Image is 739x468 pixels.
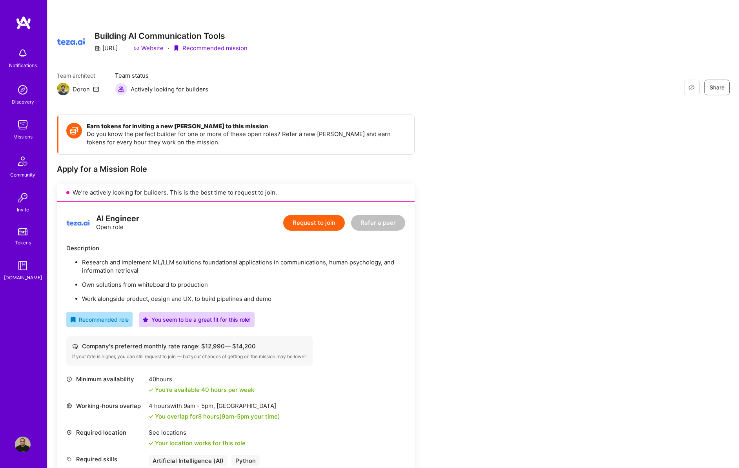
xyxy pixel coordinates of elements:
[149,428,246,437] div: See locations
[143,317,148,322] i: icon PurpleStar
[57,164,415,174] div: Apply for a Mission Role
[149,414,153,419] i: icon Check
[15,437,31,452] img: User Avatar
[15,46,31,61] img: bell
[710,84,724,91] span: Share
[66,402,145,410] div: Working-hours overlap
[57,83,69,95] img: Team Architect
[66,455,145,463] div: Required skills
[149,402,280,410] div: 4 hours with [GEOGRAPHIC_DATA]
[57,71,99,80] span: Team architect
[18,228,27,235] img: tokens
[57,184,415,202] div: We’re actively looking for builders. This is the best time to request to join.
[131,85,208,93] span: Actively looking for builders
[283,215,345,231] button: Request to join
[9,61,37,69] div: Notifications
[133,44,164,52] a: Website
[95,31,248,41] h3: Building AI Communication Tools
[66,403,72,409] i: icon World
[87,123,406,130] h4: Earn tokens for inviting a new [PERSON_NAME] to this mission
[155,412,280,421] div: You overlap for 8 hours ( your time)
[149,455,228,466] div: Artificial Intelligence (AI)
[351,215,405,231] button: Refer a peer
[96,215,139,223] div: AI Engineer
[66,211,90,235] img: logo
[57,27,85,56] img: Company Logo
[73,85,90,93] div: Doron
[66,428,145,437] div: Required location
[70,317,76,322] i: icon RecommendedBadge
[13,133,33,141] div: Missions
[72,342,307,350] div: Company's preferred monthly rate range: $ 12,990 — $ 14,200
[66,375,145,383] div: Minimum availability
[16,16,31,30] img: logo
[66,430,72,435] i: icon Location
[72,353,307,360] div: If your rate is higher, you can still request to join — but your chances of getting on the missio...
[149,386,254,394] div: You're available 40 hours per week
[173,44,248,52] div: Recommended mission
[15,82,31,98] img: discovery
[688,84,695,91] i: icon EyeClosed
[15,117,31,133] img: teamwork
[87,130,406,146] p: Do you know the perfect builder for one or more of these open roles? Refer a new [PERSON_NAME] an...
[182,402,217,410] span: 9am - 5pm ,
[167,44,169,52] div: ·
[704,80,730,95] button: Share
[115,71,208,80] span: Team status
[13,437,33,452] a: User Avatar
[15,239,31,247] div: Tokens
[95,44,118,52] div: [URL]
[66,244,405,252] div: Description
[66,123,82,138] img: Token icon
[82,295,405,303] p: Work alongside product, design and UX, to build pipelines and demo
[149,441,153,446] i: icon Check
[173,45,179,51] i: icon PurpleRibbon
[149,388,153,392] i: icon Check
[66,376,72,382] i: icon Clock
[10,171,35,179] div: Community
[222,413,249,420] span: 9am - 5pm
[70,315,129,324] div: Recommended role
[12,98,34,106] div: Discovery
[149,439,246,447] div: Your location works for this role
[95,45,101,51] i: icon CompanyGray
[17,206,29,214] div: Invite
[96,215,139,231] div: Open role
[15,258,31,273] img: guide book
[149,375,254,383] div: 40 hours
[82,280,405,289] p: Own solutions from whiteboard to production
[93,86,99,92] i: icon Mail
[82,258,405,275] p: Research and implement ML/LLM solutions foundational applications in communications, human psycho...
[13,152,32,171] img: Community
[231,455,260,466] div: Python
[115,83,127,95] img: Actively looking for builders
[15,190,31,206] img: Invite
[143,315,251,324] div: You seem to be a great fit for this role!
[4,273,42,282] div: [DOMAIN_NAME]
[66,456,72,462] i: icon Tag
[72,343,78,349] i: icon Cash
